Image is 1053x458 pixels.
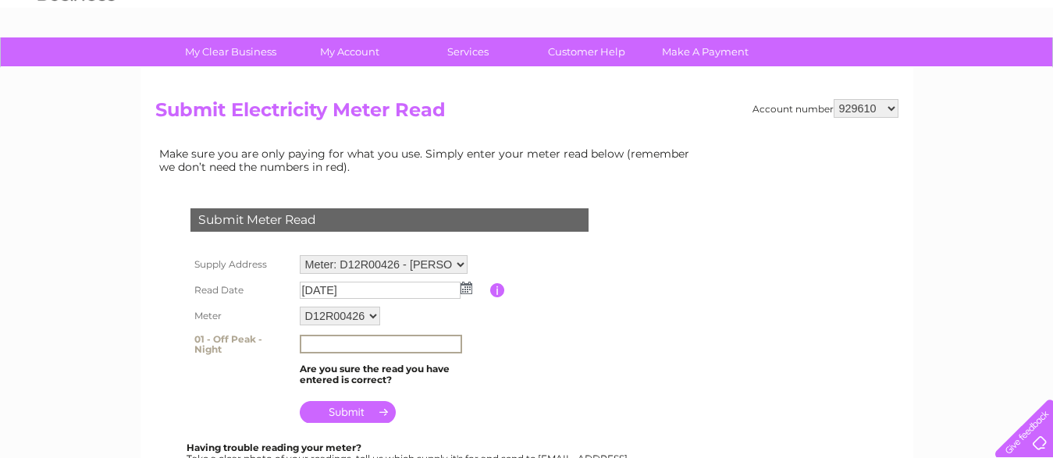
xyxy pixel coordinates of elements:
[949,66,987,78] a: Contact
[300,401,396,423] input: Submit
[861,66,908,78] a: Telecoms
[187,329,296,360] th: 01 - Off Peak - Night
[158,9,896,76] div: Clear Business is a trading name of Verastar Limited (registered in [GEOGRAPHIC_DATA] No. 3667643...
[752,99,898,118] div: Account number
[296,360,490,389] td: Are you sure the read you have entered is correct?
[190,208,589,232] div: Submit Meter Read
[490,283,505,297] input: Information
[461,282,472,294] img: ...
[285,37,414,66] a: My Account
[187,303,296,329] th: Meter
[917,66,940,78] a: Blog
[778,66,808,78] a: Water
[1001,66,1038,78] a: Log out
[166,37,295,66] a: My Clear Business
[187,251,296,278] th: Supply Address
[404,37,532,66] a: Services
[37,41,116,88] img: logo.png
[155,144,702,176] td: Make sure you are only paying for what you use. Simply enter your meter read below (remember we d...
[759,8,866,27] a: 0333 014 3131
[641,37,770,66] a: Make A Payment
[817,66,852,78] a: Energy
[155,99,898,129] h2: Submit Electricity Meter Read
[187,278,296,303] th: Read Date
[522,37,651,66] a: Customer Help
[187,442,361,453] b: Having trouble reading your meter?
